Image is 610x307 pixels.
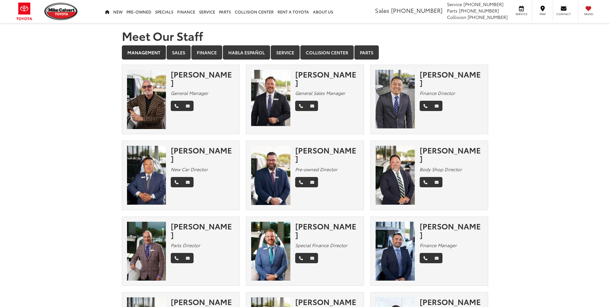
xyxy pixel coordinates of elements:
[167,45,191,60] a: Sales
[191,45,222,60] a: Finance
[447,14,466,20] span: Collision
[306,101,318,111] a: Email
[420,242,457,248] em: Finance Manager
[391,6,442,14] span: [PHONE_NUMBER]
[223,45,270,60] a: Habla Español
[514,12,529,16] span: Service
[431,253,442,263] a: Email
[171,253,182,263] a: Phone
[431,177,442,187] a: Email
[122,45,166,60] a: Management
[420,222,483,239] div: [PERSON_NAME]
[171,146,234,163] div: [PERSON_NAME]
[376,146,415,205] img: Chuck Baldridge
[295,70,359,87] div: [PERSON_NAME]
[171,90,208,96] em: General Manager
[251,70,290,129] img: Ronny Haring
[431,101,442,111] a: Email
[375,6,389,14] span: Sales
[171,70,234,87] div: [PERSON_NAME]
[295,242,347,248] em: Special Finance Director
[447,7,458,14] span: Parts
[463,1,504,7] span: [PHONE_NUMBER]
[420,146,483,163] div: [PERSON_NAME]
[251,222,290,281] img: Stephen Lee
[251,146,290,205] img: Wesley Worton
[295,253,307,263] a: Phone
[271,45,300,60] a: Service
[354,45,379,60] a: Parts
[122,29,488,42] h1: Meet Our Staff
[295,177,307,187] a: Phone
[295,222,359,239] div: [PERSON_NAME]
[306,177,318,187] a: Email
[171,166,208,172] em: New Car Director
[420,70,483,87] div: [PERSON_NAME]
[182,253,194,263] a: Email
[182,101,194,111] a: Email
[127,70,166,129] img: Mike Gorbet
[122,45,488,60] div: Department Tabs
[127,146,166,205] img: Ed Yi
[44,3,78,20] img: Mike Calvert Toyota
[182,177,194,187] a: Email
[468,14,508,20] span: [PHONE_NUMBER]
[127,222,166,281] img: Robert Fabian
[171,222,234,239] div: [PERSON_NAME]
[171,101,182,111] a: Phone
[306,253,318,263] a: Email
[420,177,431,187] a: Phone
[295,90,345,96] em: General Sales Manager
[376,222,415,281] img: David Tep
[581,12,596,16] span: Saved
[420,253,431,263] a: Phone
[376,70,415,129] img: Adam Nguyen
[556,12,571,16] span: Contact
[171,177,182,187] a: Phone
[300,45,354,60] a: Collision Center
[295,146,359,163] div: [PERSON_NAME]
[420,101,431,111] a: Phone
[295,166,337,172] em: Pre-owned Director
[459,7,499,14] span: [PHONE_NUMBER]
[420,166,462,172] em: Body Shop Director
[295,101,307,111] a: Phone
[171,242,200,248] em: Parts Director
[420,90,455,96] em: Finance Director
[535,12,550,16] span: Map
[447,1,462,7] span: Service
